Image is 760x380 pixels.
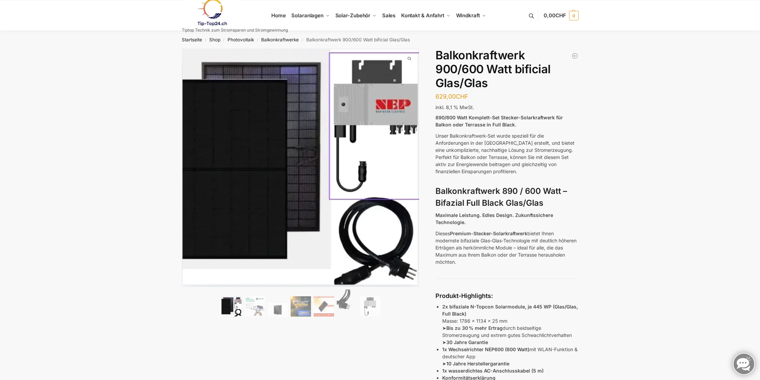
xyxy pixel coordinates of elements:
[419,48,657,286] img: Balkonkraftwerk 900/600 Watt bificial Glas/Glas 3
[182,37,202,42] a: Startseite
[435,115,563,127] strong: 890/600 Watt Komplett-Set Stecker-Solarkraftwerk für Balkon oder Terrasse in Full Black.
[446,361,509,366] strong: 10 Jahre Herstellergarantie
[442,346,529,352] strong: 1x Wechselrichter NEP600 (600 Watt)
[379,0,398,31] a: Sales
[182,28,288,32] p: Tiptop Technik zum Stromsparen und Stromgewinnung
[442,368,544,374] strong: 1x wasserdichtes AC-Anschlusskabel (5 m)
[435,132,578,175] p: Unser Balkonkraftwerk-Set wurde speziell für die Anforderungen in der [GEOGRAPHIC_DATA] erstellt,...
[170,31,590,48] nav: Breadcrumb
[182,48,420,287] img: Balkonkraftwerk 900/600 Watt bificial Glas/Glas 1
[220,37,228,43] span: /
[435,48,578,90] h1: Balkonkraftwerk 900/600 Watt bificial Glas/Glas
[456,93,468,100] span: CHF
[314,296,334,317] img: Bificial 30 % mehr Leistung
[435,186,567,208] strong: Balkonkraftwerk 890 / 600 Watt – Bifazial Full Black Glas/Glas
[544,12,566,19] span: 0,00
[221,296,242,317] img: Bificiales Hochleistungsmodul
[446,325,503,331] strong: Bis zu 30 % mehr Ertrag
[268,303,288,317] img: Maysun
[435,93,468,100] bdi: 629,00
[228,37,254,42] a: Photovoltaik
[450,231,527,236] strong: Premium-Stecker-Solarkraftwerk
[398,0,453,31] a: Kontakt & Anfahrt
[335,12,371,19] span: Solar-Zubehör
[446,339,488,345] strong: 30 Jahre Garantie
[245,296,265,317] img: Balkonkraftwerk 900/600 Watt bificial Glas/Glas – Bild 2
[556,12,566,19] span: CHF
[544,5,578,26] a: 0,00CHF 0
[435,212,553,225] strong: Maximale Leistung. Edles Design. Zukunftssichere Technologie.
[442,303,578,346] p: Masse: 1786 x 1134 x 25 mm ➤ durch beidseitige Stromerzeugung und extrem gutes Schwachlichtverhal...
[435,292,493,299] strong: Produkt-Highlights:
[254,37,261,43] span: /
[442,304,578,317] strong: 2x bifaziale N-Topcon Solarmodule, je 445 WP (Glas/Glas, Full Black)
[401,12,444,19] span: Kontakt & Anfahrt
[332,0,379,31] a: Solar-Zubehör
[442,346,578,367] p: mit WLAN-Funktion & deutscher App ➤
[337,289,357,317] img: Anschlusskabel-3meter_schweizer-stecker
[299,37,306,43] span: /
[571,53,578,59] a: Balkonkraftwerk 1780 Watt mit 4 KWh Zendure Batteriespeicher Notstrom fähig
[360,296,380,317] img: Balkonkraftwerk 900/600 Watt bificial Glas/Glas – Bild 7
[382,12,396,19] span: Sales
[435,230,578,265] p: Dieses bietet Ihnen modernste bifaziale Glas-Glas-Technologie mit deutlich höheren Erträgen als h...
[261,37,299,42] a: Balkonkraftwerke
[435,104,474,110] span: inkl. 8,1 % MwSt.
[209,37,220,42] a: Shop
[291,12,324,19] span: Solaranlagen
[456,12,480,19] span: Windkraft
[291,296,311,317] img: Balkonkraftwerk 900/600 Watt bificial Glas/Glas – Bild 4
[569,11,579,20] span: 0
[289,0,332,31] a: Solaranlagen
[453,0,489,31] a: Windkraft
[202,37,209,43] span: /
